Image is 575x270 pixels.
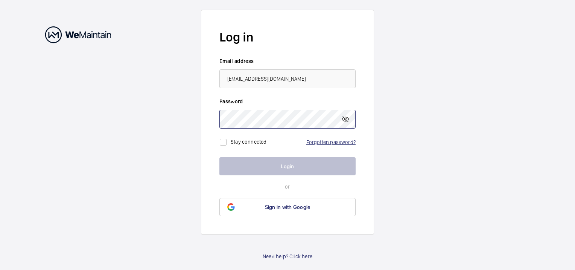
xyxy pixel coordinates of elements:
[306,139,356,145] a: Forgotten password?
[231,139,267,145] label: Stay connected
[219,98,356,105] label: Password
[219,28,356,46] h2: Log in
[263,253,312,260] a: Need help? Click here
[219,57,356,65] label: Email address
[219,69,356,88] input: Your email address
[219,183,356,190] p: or
[265,204,310,210] span: Sign in with Google
[219,157,356,175] button: Login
